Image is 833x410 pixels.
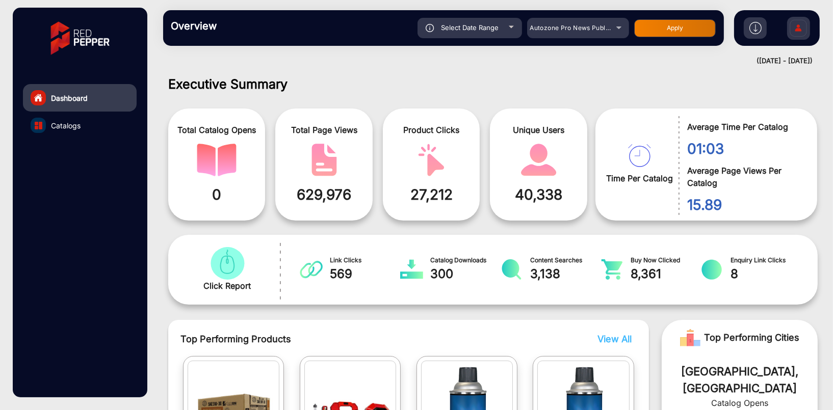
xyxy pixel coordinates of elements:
span: 0 [176,184,257,205]
span: 40,338 [498,184,579,205]
span: Product Clicks [391,124,472,136]
span: 8 [731,265,801,283]
span: Average Time Per Catalog [687,121,802,133]
span: 3,138 [530,265,601,283]
span: 629,976 [283,184,365,205]
span: Dashboard [51,93,88,103]
img: catalog [197,144,237,176]
div: Catalog Opens [677,397,802,409]
img: catalog [35,122,42,129]
h3: Overview [171,20,314,32]
span: Content Searches [530,256,601,265]
span: 569 [330,265,401,283]
img: home [34,93,43,102]
span: Click Report [203,280,251,292]
img: h2download.svg [749,22,762,34]
a: Dashboard [23,84,137,112]
span: 15.89 [687,194,802,215]
span: Autozone Pro News Publication [530,24,626,32]
img: catalog [500,259,523,280]
img: catalog [628,144,651,167]
span: Top Performing Cities [705,327,800,348]
span: Catalog Downloads [430,256,501,265]
div: [GEOGRAPHIC_DATA], [GEOGRAPHIC_DATA] [677,363,802,397]
span: Total Catalog Opens [176,124,257,136]
span: Catalogs [51,120,81,131]
img: Rank image [680,327,700,348]
img: catalog [304,144,344,176]
img: catalog [207,247,247,280]
img: catalog [400,259,423,280]
img: catalog [411,144,451,176]
img: catalog [300,259,323,280]
div: ([DATE] - [DATE]) [153,56,813,66]
span: Average Page Views Per Catalog [687,165,802,189]
span: Enquiry Link Clicks [731,256,801,265]
img: icon [426,24,434,32]
span: View All [597,334,632,344]
span: 8,361 [631,265,701,283]
img: catalog [700,259,723,280]
button: Apply [634,19,716,37]
span: 300 [430,265,501,283]
span: Link Clicks [330,256,401,265]
img: catalog [519,144,559,176]
img: vmg-logo [43,13,117,64]
a: Catalogs [23,112,137,139]
h1: Executive Summary [168,76,818,92]
span: Top Performing Products [180,332,527,346]
img: Sign%20Up.svg [788,12,809,47]
button: View All [595,332,629,346]
span: Total Page Views [283,124,365,136]
span: 27,212 [391,184,472,205]
span: Buy Now Clicked [631,256,701,265]
img: catalog [601,259,623,280]
span: 01:03 [687,138,802,159]
span: Select Date Range [441,23,499,32]
span: Unique Users [498,124,579,136]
